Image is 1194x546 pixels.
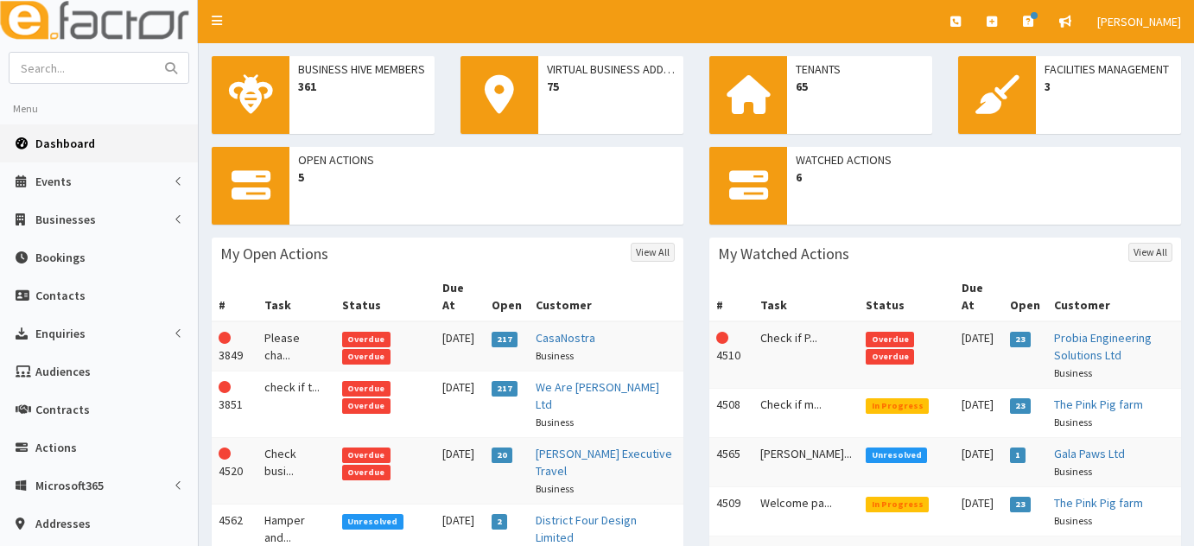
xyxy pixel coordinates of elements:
i: This Action is overdue! [219,381,231,393]
span: Overdue [866,332,914,347]
small: Business [1054,416,1092,429]
span: 23 [1010,332,1032,347]
th: # [709,272,753,321]
span: In Progress [866,398,929,414]
td: [DATE] [955,487,1003,536]
a: Gala Paws Ltd [1054,446,1125,461]
td: 4565 [709,438,753,487]
td: [DATE] [955,438,1003,487]
span: Dashboard [35,136,95,151]
th: Customer [1047,272,1181,321]
td: Check if P... [753,321,859,389]
a: The Pink Pig farm [1054,397,1143,412]
a: District Four Design Limited [536,512,637,545]
th: Task [257,272,335,321]
span: Tenants [796,60,924,78]
a: CasaNostra [536,330,595,346]
span: 217 [492,332,518,347]
td: 3851 [212,371,257,438]
th: # [212,272,257,321]
th: Open [1003,272,1047,321]
span: Overdue [342,349,391,365]
span: 217 [492,381,518,397]
th: Task [753,272,859,321]
span: 75 [547,78,675,95]
span: 65 [796,78,924,95]
a: Probia Engineering Solutions Ltd [1054,330,1152,363]
span: 2 [492,514,508,530]
span: Watched Actions [796,151,1172,168]
span: Overdue [342,381,391,397]
span: 20 [492,448,513,463]
th: Due At [955,272,1003,321]
a: View All [631,243,675,262]
td: Please cha... [257,321,335,371]
small: Business [1054,514,1092,527]
td: [DATE] [435,321,485,371]
th: Status [859,272,954,321]
td: [DATE] [955,321,1003,389]
td: 3849 [212,321,257,371]
span: Open Actions [298,151,675,168]
span: Overdue [866,349,914,365]
td: Check busi... [257,438,335,505]
td: check if t... [257,371,335,438]
a: The Pink Pig farm [1054,495,1143,511]
i: This Action is overdue! [716,332,728,344]
small: Business [1054,465,1092,478]
span: Actions [35,440,77,455]
span: 5 [298,168,675,186]
span: Events [35,174,72,189]
span: 3 [1045,78,1172,95]
span: 23 [1010,398,1032,414]
span: Facilities Management [1045,60,1172,78]
span: In Progress [866,497,929,512]
td: [PERSON_NAME]... [753,438,859,487]
td: [DATE] [435,371,485,438]
span: Overdue [342,448,391,463]
td: Check if m... [753,389,859,438]
span: Overdue [342,465,391,480]
span: Unresolved [866,448,927,463]
span: Contracts [35,402,90,417]
span: 6 [796,168,1172,186]
span: Overdue [342,332,391,347]
a: [PERSON_NAME] Executive Travel [536,446,672,479]
small: Business [536,349,574,362]
i: This Action is overdue! [219,448,231,460]
i: This Action is overdue! [219,332,231,344]
span: Businesses [35,212,96,227]
span: Bookings [35,250,86,265]
td: 4520 [212,438,257,505]
th: Customer [529,272,683,321]
small: Business [1054,366,1092,379]
small: Business [536,482,574,495]
span: Microsoft365 [35,478,104,493]
td: Welcome pa... [753,487,859,536]
span: Virtual Business Addresses [547,60,675,78]
span: 361 [298,78,426,95]
td: [DATE] [955,389,1003,438]
span: Enquiries [35,326,86,341]
span: Audiences [35,364,91,379]
input: Search... [10,53,155,83]
h3: My Open Actions [220,246,328,262]
span: Business Hive Members [298,60,426,78]
th: Status [335,272,435,321]
td: [DATE] [435,438,485,505]
th: Due At [435,272,485,321]
small: Business [536,416,574,429]
th: Open [485,272,529,321]
td: 4508 [709,389,753,438]
span: Addresses [35,516,91,531]
span: Overdue [342,398,391,414]
span: 1 [1010,448,1026,463]
span: [PERSON_NAME] [1097,14,1181,29]
td: 4510 [709,321,753,389]
span: 23 [1010,497,1032,512]
h3: My Watched Actions [718,246,849,262]
span: Unresolved [342,514,403,530]
span: Contacts [35,288,86,303]
a: We Are [PERSON_NAME] Ltd [536,379,659,412]
a: View All [1128,243,1172,262]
